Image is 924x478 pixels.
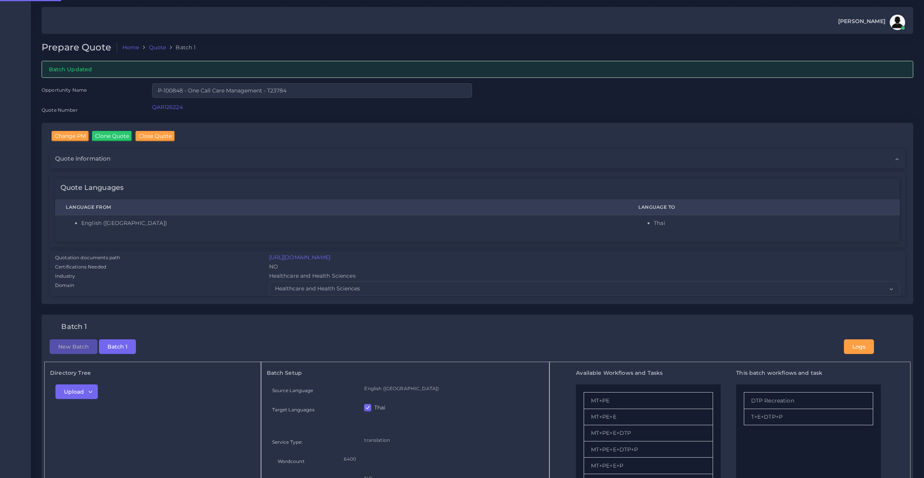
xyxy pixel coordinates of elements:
label: Target Languages [272,406,315,413]
label: Quote Number [42,107,78,113]
h5: Available Workflows and Tasks [576,370,721,376]
li: MT+PE+E [584,409,713,425]
h4: Batch 1 [61,323,87,331]
label: Wordcount [278,458,305,465]
a: New Batch [50,343,97,350]
li: Batch 1 [166,44,196,51]
a: QAR126224 [152,104,183,111]
p: English ([GEOGRAPHIC_DATA]) [364,384,538,392]
span: Quote information [55,154,110,163]
li: DTP Recreation [744,392,873,409]
label: Certifications Needed [55,263,106,270]
div: Batch Updated [42,61,913,77]
a: Home [122,44,139,51]
th: Language To [628,200,900,215]
label: Service Type: [272,439,303,445]
h5: This batch workflows and task [736,370,881,376]
p: 6400 [344,455,533,463]
div: NO [264,263,906,272]
input: Clone Quote [92,131,132,141]
span: Logs [852,343,865,350]
button: Logs [844,339,874,354]
li: MT+PE+E+DTP [584,425,713,441]
input: Close Quote [136,131,175,141]
div: Healthcare and Health Sciences [264,272,906,281]
li: MT+PE+E+DTP+P [584,441,713,458]
p: translation [364,436,538,444]
label: Domain [55,282,74,289]
label: Source Language [272,387,313,394]
a: Batch 1 [99,343,136,350]
li: MT+PE [584,392,713,409]
label: Industry [55,273,75,280]
li: English ([GEOGRAPHIC_DATA]) [81,219,617,227]
li: MT+PE+E+P [584,458,713,474]
a: [URL][DOMAIN_NAME] [269,254,331,261]
button: Upload [55,384,98,399]
a: Quote [149,44,166,51]
button: Batch 1 [99,339,136,354]
h5: Batch Setup [267,370,544,376]
li: T+E+DTP+P [744,409,873,425]
div: Quote information [50,149,905,168]
h4: Quote Languages [60,184,124,192]
button: New Batch [50,339,97,354]
h5: Directory Tree [50,370,255,376]
label: Opportunity Name [42,87,87,93]
a: [PERSON_NAME]avatar [834,15,908,30]
label: Quotation documents path [55,254,120,261]
li: Thai [654,219,889,227]
th: Language From [55,200,628,215]
span: [PERSON_NAME] [838,18,885,24]
label: Thai [374,404,386,411]
img: avatar [890,15,905,30]
h2: Prepare Quote [42,42,117,53]
input: Change PM [52,131,89,141]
